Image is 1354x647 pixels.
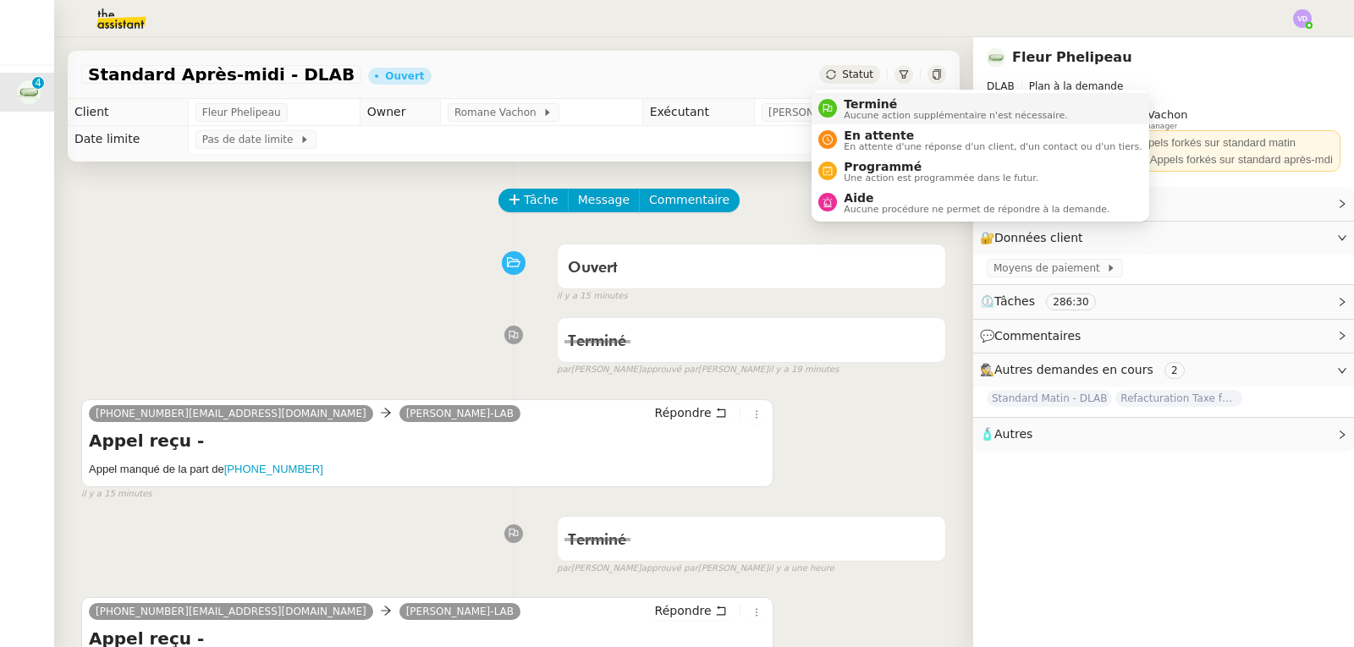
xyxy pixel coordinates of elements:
[568,334,626,349] span: Terminé
[649,601,733,620] button: Répondre
[844,142,1142,151] span: En attente d'une réponse d'un client, d'un contact ou d'un tiers.
[973,354,1354,387] div: 🕵️Autres demandes en cours 2
[987,390,1112,407] span: Standard Matin - DLAB
[557,363,571,377] span: par
[980,427,1032,441] span: 🧴
[655,404,712,421] span: Répondre
[980,294,1109,308] span: ⏲️
[641,363,698,377] span: approuvé par
[578,190,630,210] span: Message
[1293,9,1312,28] img: svg
[81,487,152,502] span: il y a 15 minutes
[768,104,859,121] span: [PERSON_NAME]
[973,418,1354,451] div: 🧴Autres
[844,129,1142,142] span: En attente
[202,104,281,121] span: Fleur Phelipeau
[973,222,1354,255] div: 🔐Données client
[1029,80,1124,92] span: Plan à la demande
[844,173,1038,183] span: Une action est programmée dans le futur.
[89,461,766,478] h5: Appel manqué de la part de
[768,562,834,576] span: il y a une heure
[17,80,41,104] img: 7f9b6497-4ade-4d5b-ae17-2cbe23708554
[89,429,766,452] h4: Appel reçu -
[568,189,640,212] button: Message
[980,363,1192,376] span: 🕵️
[987,48,1005,67] img: 7f9b6497-4ade-4d5b-ae17-2cbe23708554
[385,71,424,81] div: Ouvert
[35,77,41,92] p: 4
[96,408,366,419] span: [PHONE_NUMBER][EMAIL_ADDRESS][DOMAIN_NAME]
[32,77,44,89] nz-badge-sup: 4
[649,403,733,422] button: Répondre
[973,320,1354,353] div: 💬Commentaires
[993,260,1106,277] span: Moyens de paiement
[994,231,1083,244] span: Données client
[973,187,1354,220] div: ⚙️Procédures
[568,260,618,276] span: Ouvert
[96,606,366,617] span: [PHONE_NUMBER][EMAIL_ADDRESS][DOMAIN_NAME]
[1046,293,1095,310] nz-tag: 286:30
[639,189,740,212] button: Commentaire
[557,289,628,304] span: il y a 15 minutes
[994,329,1081,343] span: Commentaires
[202,131,300,148] span: Pas de date limite
[655,602,712,619] span: Répondre
[980,329,1088,343] span: 💬
[568,533,626,548] span: Terminé
[987,80,1015,92] span: DLAB
[498,189,569,212] button: Tâche
[842,69,873,80] span: Statut
[844,111,1067,120] span: Aucune action supplémentaire n'est nécessaire.
[973,285,1354,318] div: ⏲️Tâches 286:30
[557,562,571,576] span: par
[642,99,754,126] td: Exécutant
[68,99,188,126] td: Client
[641,562,698,576] span: approuvé par
[994,294,1035,308] span: Tâches
[993,134,1334,151] div: 📞 Standard jusqu'à 13H --> Appels forkés sur standard matin
[399,604,520,619] a: [PERSON_NAME]-LAB
[844,97,1067,111] span: Terminé
[399,406,520,421] a: [PERSON_NAME]-LAB
[649,190,729,210] span: Commentaire
[844,191,1109,205] span: Aide
[1164,362,1185,379] nz-tag: 2
[994,363,1153,376] span: Autres demandes en cours
[1012,49,1132,65] a: Fleur Phelipeau
[557,562,834,576] small: [PERSON_NAME] [PERSON_NAME]
[993,151,1334,168] div: 📞 Standard à partir de 13H --> Appels forkés sur standard après-mdi
[454,104,542,121] span: Romane Vachon
[768,363,839,377] span: il y a 19 minutes
[524,190,559,210] span: Tâche
[224,463,323,475] a: [PHONE_NUMBER]
[844,205,1109,214] span: Aucune procédure ne permet de répondre à la demande.
[980,228,1090,248] span: 🔐
[844,160,1038,173] span: Programmé
[360,99,440,126] td: Owner
[994,427,1032,441] span: Autres
[88,66,355,83] span: Standard Après-midi - DLAB
[557,363,839,377] small: [PERSON_NAME] [PERSON_NAME]
[1115,390,1242,407] span: Refacturation Taxe foncière 2025
[68,126,188,153] td: Date limite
